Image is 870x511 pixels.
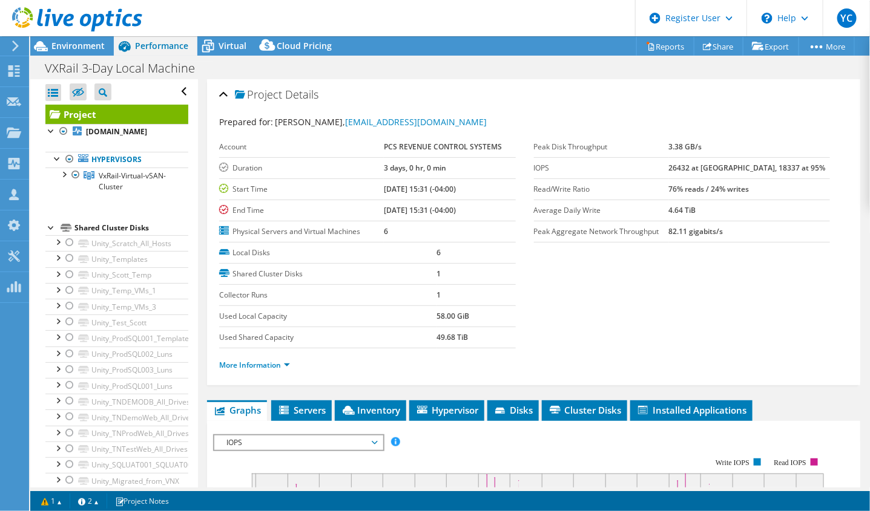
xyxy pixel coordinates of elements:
b: 49.68 TiB [437,332,468,342]
b: 3 days, 0 hr, 0 min [384,163,446,173]
a: Unity_ProdSQL003_Luns [45,362,188,378]
a: Project [45,105,188,124]
span: Environment [51,40,105,51]
a: 1 [33,493,70,509]
b: [DATE] 15:31 (-04:00) [384,184,456,194]
label: Used Local Capacity [219,310,436,322]
b: 1 [437,290,441,300]
label: Start Time [219,183,383,195]
span: Cluster Disks [548,404,621,416]
span: Project [235,89,282,101]
a: Unity_Test_Scott [45,314,188,330]
b: 76% reads / 24% writes [669,184,750,194]
span: Details [285,87,318,102]
b: 6 [384,226,388,236]
a: Unity_ProdSQL001_Template_Luns [45,330,188,346]
b: [DOMAIN_NAME] [86,126,147,137]
span: Servers [277,404,326,416]
label: Account [219,141,383,153]
span: IOPS [220,435,376,450]
text: 24000 [225,486,246,496]
label: Local Disks [219,247,436,259]
b: [DATE] 15:31 (-04:00) [384,205,456,215]
h1: VXRail 3-Day Local Machine [39,62,214,75]
label: Duration [219,162,383,174]
a: Unity_ProdSQL002_Luns [45,347,188,362]
a: Export [743,37,799,56]
div: Shared Cluster Disks [74,221,188,235]
label: Used Shared Capacity [219,331,436,343]
label: Peak Disk Throughput [534,141,669,153]
b: 58.00 GiB [437,311,469,321]
span: Hypervisor [415,404,478,416]
a: Unity_ProdSQL001_Luns [45,378,188,394]
b: 4.64 TiB [669,205,696,215]
b: 6 [437,247,441,258]
span: Installed Applications [636,404,746,416]
span: Performance [135,40,188,51]
a: More [799,37,855,56]
b: 3.38 GB/s [669,142,702,152]
span: [PERSON_NAME], [275,116,487,128]
text: Read IOPS [774,458,807,467]
a: [EMAIL_ADDRESS][DOMAIN_NAME] [345,116,487,128]
text: Write IOPS [716,458,750,467]
label: Physical Servers and Virtual Machines [219,226,383,238]
span: Graphs [213,404,261,416]
a: Unity_Scott_Temp [45,267,188,283]
a: Unity_TNDemoWeb_All_Drives [45,409,188,425]
span: YC [837,8,857,28]
a: VxRail-Virtual-vSAN-Cluster [45,168,188,194]
span: Disks [493,404,533,416]
a: Project Notes [107,493,177,509]
b: 82.11 gigabits/s [669,226,723,236]
a: Unity_Temp_VMs_3 [45,299,188,314]
a: Unity_Scratch_All_Hosts [45,235,188,251]
a: Unity_TNDEMODB_All_Drives [45,394,188,409]
label: Shared Cluster Disks [219,268,436,280]
b: PCS REVENUE CONTROL SYSTEMS [384,142,502,152]
span: Cloud Pricing [277,40,332,51]
b: 26432 at [GEOGRAPHIC_DATA], 18337 at 95% [669,163,826,173]
a: Unity_Temp_VMs_1 [45,283,188,299]
label: IOPS [534,162,669,174]
a: Unity_TNProdWeb_All_Drives [45,426,188,441]
label: Average Daily Write [534,204,669,216]
span: VxRail-Virtual-vSAN-Cluster [99,171,166,192]
span: Inventory [341,404,400,416]
a: More Information [219,360,290,370]
a: Share [694,37,743,56]
label: Peak Aggregate Network Throughput [534,226,669,238]
label: End Time [219,204,383,216]
label: Read/Write Ratio [534,183,669,195]
label: Prepared for: [219,116,273,128]
label: Collector Runs [219,289,436,301]
a: Hypervisors [45,152,188,168]
b: 1 [437,269,441,279]
span: Virtual [219,40,246,51]
a: Unity_Templates [45,251,188,267]
a: 2 [70,493,107,509]
a: Unity_SQLUAT001_SQLUAT002_All_Drives [45,457,188,473]
a: Unity_Migrated_from_VNX [45,473,188,489]
svg: \n [762,13,773,24]
a: Reports [636,37,694,56]
a: [DOMAIN_NAME] [45,124,188,140]
a: Unity_TNTestWeb_All_Drives [45,441,188,457]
